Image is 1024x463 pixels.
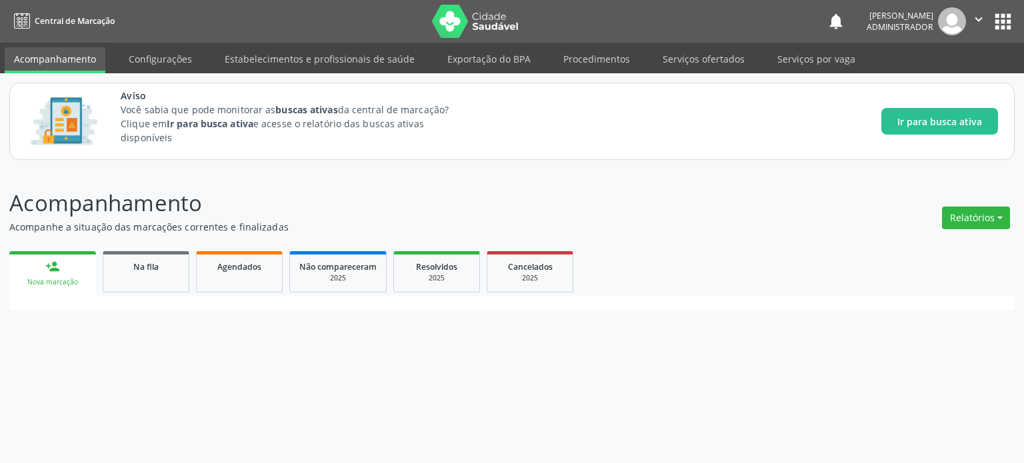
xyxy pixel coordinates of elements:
[299,261,377,272] span: Não compareceram
[768,47,865,71] a: Serviços por vaga
[133,261,159,272] span: Na fila
[867,10,933,21] div: [PERSON_NAME]
[653,47,754,71] a: Serviços ofertados
[867,21,933,33] span: Administrador
[275,103,337,116] strong: buscas ativas
[215,47,424,71] a: Estabelecimentos e profissionais de saúde
[942,207,1010,229] button: Relatórios
[217,261,261,272] span: Agendados
[26,91,102,151] img: Imagem de CalloutCard
[5,47,105,73] a: Acompanhamento
[35,15,115,27] span: Central de Marcação
[299,273,377,283] div: 2025
[19,277,87,287] div: Nova marcação
[403,273,470,283] div: 2025
[991,10,1015,33] button: apps
[938,7,966,35] img: img
[121,103,473,145] p: Você sabia que pode monitorar as da central de marcação? Clique em e acesse o relatório das busca...
[9,187,713,220] p: Acompanhamento
[121,89,473,103] span: Aviso
[119,47,201,71] a: Configurações
[45,259,60,274] div: person_add
[897,115,982,129] span: Ir para busca ativa
[827,12,845,31] button: notifications
[966,7,991,35] button: 
[508,261,553,272] span: Cancelados
[881,108,998,135] button: Ir para busca ativa
[497,273,563,283] div: 2025
[9,220,713,234] p: Acompanhe a situação das marcações correntes e finalizadas
[9,10,115,32] a: Central de Marcação
[554,47,639,71] a: Procedimentos
[438,47,540,71] a: Exportação do BPA
[971,12,986,27] i: 
[416,261,457,272] span: Resolvidos
[167,117,253,130] strong: Ir para busca ativa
